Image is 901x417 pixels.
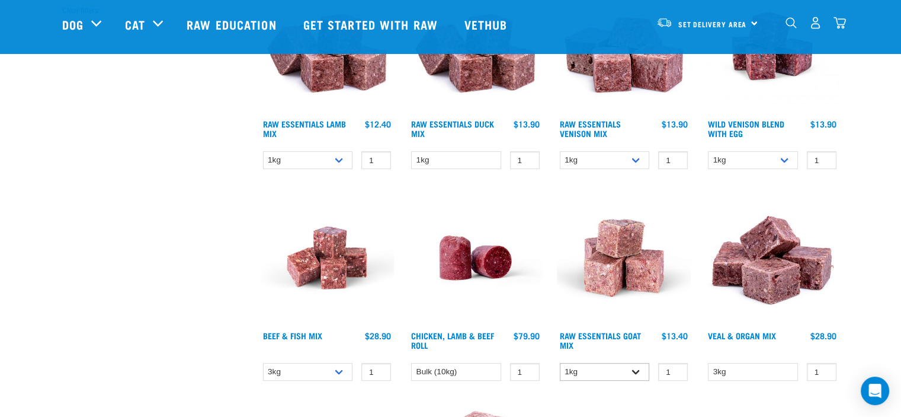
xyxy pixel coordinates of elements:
[708,122,784,135] a: Wild Venison Blend with Egg
[809,17,822,29] img: user.png
[807,363,836,381] input: 1
[658,151,688,170] input: 1
[861,377,889,405] div: Open Intercom Messenger
[785,17,797,28] img: home-icon-1@2x.png
[662,331,688,340] div: $13.40
[514,119,540,129] div: $13.90
[175,1,291,48] a: Raw Education
[810,331,836,340] div: $28.90
[365,331,391,340] div: $28.90
[658,363,688,381] input: 1
[560,122,621,135] a: Raw Essentials Venison Mix
[361,151,391,170] input: 1
[291,1,453,48] a: Get started with Raw
[807,151,836,170] input: 1
[557,190,691,325] img: Goat M Ix 38448
[708,333,776,338] a: Veal & Organ Mix
[510,151,540,170] input: 1
[411,122,494,135] a: Raw Essentials Duck Mix
[560,333,641,347] a: Raw Essentials Goat Mix
[62,15,84,33] a: Dog
[662,119,688,129] div: $13.90
[365,119,391,129] div: $12.40
[453,1,522,48] a: Vethub
[125,15,145,33] a: Cat
[510,363,540,381] input: 1
[260,190,395,325] img: Beef Mackerel 1
[263,122,346,135] a: Raw Essentials Lamb Mix
[810,119,836,129] div: $13.90
[656,17,672,28] img: van-moving.png
[408,190,543,325] img: Raw Essentials Chicken Lamb Beef Bulk Minced Raw Dog Food Roll Unwrapped
[514,331,540,340] div: $79.90
[705,190,839,325] img: 1158 Veal Organ Mix 01
[678,22,747,26] span: Set Delivery Area
[833,17,846,29] img: home-icon@2x.png
[263,333,322,338] a: Beef & Fish Mix
[411,333,494,347] a: Chicken, Lamb & Beef Roll
[361,363,391,381] input: 1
